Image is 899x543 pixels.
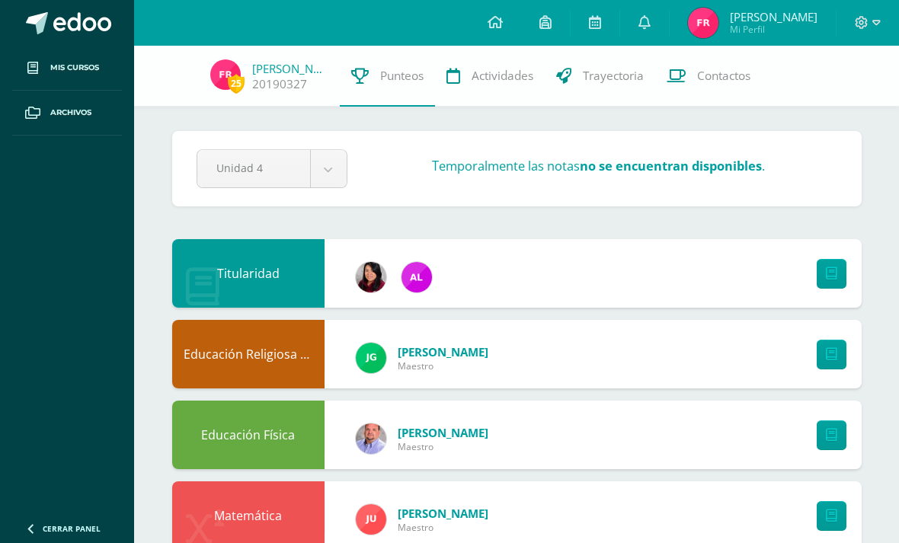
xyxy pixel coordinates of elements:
a: 20190327 [252,76,307,92]
div: Educación Religiosa Escolar [172,320,325,388]
span: Mis cursos [50,62,99,74]
img: 1d8675760ec731325a492a654a2ba9c1.png [210,59,241,90]
h3: Temporalmente las notas . [432,158,765,174]
img: 374004a528457e5f7e22f410c4f3e63e.png [356,262,386,292]
strong: no se encuentran disponibles [580,158,762,174]
span: Maestro [398,521,488,534]
a: [PERSON_NAME] [252,61,328,76]
span: [PERSON_NAME] [730,9,817,24]
div: Educación Física [172,401,325,469]
span: [PERSON_NAME] [398,344,488,359]
span: Punteos [380,68,424,84]
a: Trayectoria [545,46,655,107]
span: Archivos [50,107,91,119]
a: Contactos [655,46,762,107]
a: Actividades [435,46,545,107]
span: Cerrar panel [43,523,101,534]
span: Maestro [398,359,488,372]
img: 6c58b5a751619099581147680274b29f.png [356,423,386,454]
img: b5613e1a4347ac065b47e806e9a54e9c.png [356,504,386,535]
span: [PERSON_NAME] [398,425,488,440]
span: Unidad 4 [216,150,291,186]
span: Actividades [472,68,533,84]
a: Unidad 4 [197,150,347,187]
img: 3da61d9b1d2c0c7b8f7e89c78bbce001.png [356,343,386,373]
span: 25 [228,74,245,93]
span: Mi Perfil [730,23,817,36]
img: 775a36a8e1830c9c46756a1d4adc11d7.png [402,262,432,292]
span: Trayectoria [583,68,644,84]
a: Archivos [12,91,122,136]
span: Maestro [398,440,488,453]
span: Contactos [697,68,750,84]
a: Mis cursos [12,46,122,91]
span: [PERSON_NAME] [398,506,488,521]
img: 1d8675760ec731325a492a654a2ba9c1.png [688,8,718,38]
a: Punteos [340,46,435,107]
div: Titularidad [172,239,325,308]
